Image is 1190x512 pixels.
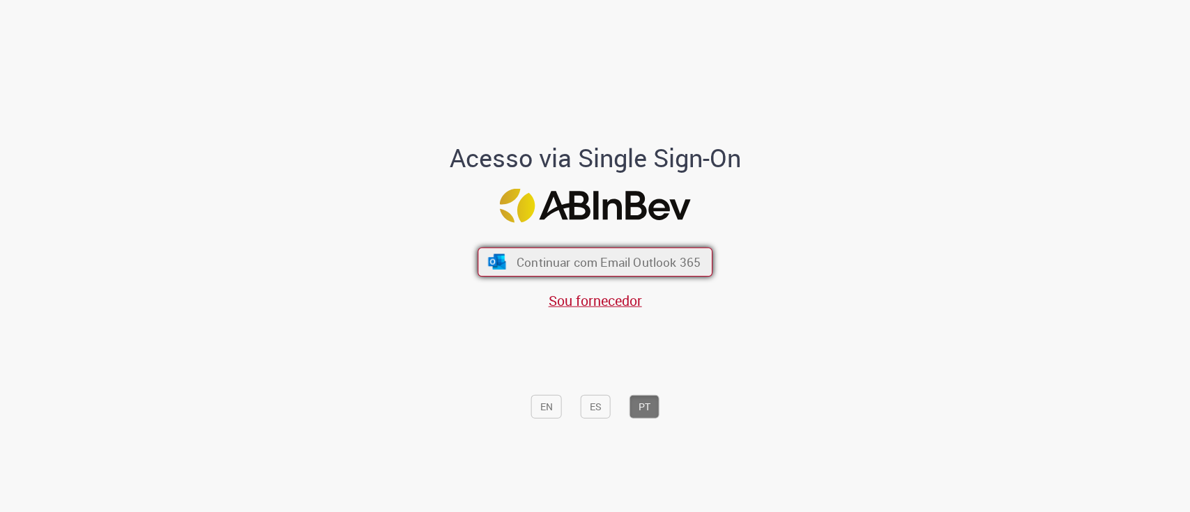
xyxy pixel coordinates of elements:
[630,395,659,419] button: PT
[517,254,701,270] span: Continuar com Email Outlook 365
[531,395,562,419] button: EN
[487,254,507,270] img: ícone Azure/Microsoft 360
[500,189,691,223] img: Logo ABInBev
[581,395,611,419] button: ES
[549,291,642,310] a: Sou fornecedor
[402,144,788,172] h1: Acesso via Single Sign-On
[478,247,712,277] button: ícone Azure/Microsoft 360 Continuar com Email Outlook 365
